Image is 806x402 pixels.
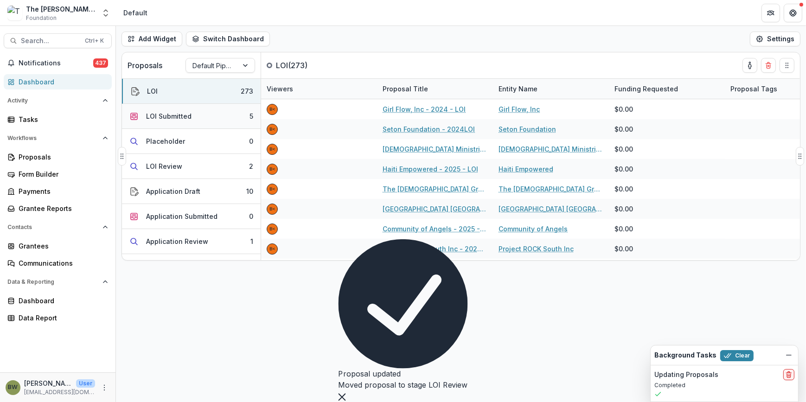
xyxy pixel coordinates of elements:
a: The [DEMOGRAPHIC_DATA] Grace, Inc. [499,184,603,194]
button: Search... [4,33,112,48]
button: Open Activity [4,93,112,108]
div: Communications [19,258,104,268]
a: Communications [4,255,112,271]
span: $0.00 [614,224,633,234]
button: More [99,382,110,393]
h2: Updating Proposals [654,371,718,379]
div: Funding Requested [609,79,725,99]
a: Form Builder [4,166,112,182]
span: $0.00 [614,184,633,194]
a: Haiti Empowered - 2025 - LOI [383,164,478,174]
span: Activity [7,97,99,104]
div: Dashboard [19,77,104,87]
a: Tasks [4,112,112,127]
p: [PERSON_NAME] [24,378,72,388]
span: Notifications [19,59,93,67]
div: Entity Name [493,79,609,99]
button: LOI273 [122,79,261,104]
div: 5 [249,111,253,121]
span: $0.00 [614,244,633,254]
button: delete [783,369,794,380]
div: 273 [241,86,253,96]
a: Payments [4,184,112,199]
div: Proposal Title [377,79,493,99]
a: Seton Foundation - 2024LOI [383,124,475,134]
div: Ctrl + K [83,36,106,46]
button: toggle-assigned-to-me [742,58,757,73]
span: Data & Reporting [7,279,99,285]
a: Seton Foundation [499,124,556,134]
span: $0.00 [614,124,633,134]
div: 0 [249,136,253,146]
div: Data Report [19,313,104,323]
a: [GEOGRAPHIC_DATA] [GEOGRAPHIC_DATA] - 2025 - LOI [383,204,487,214]
a: Dashboard [4,74,112,89]
a: Grantee Reports [4,201,112,216]
button: Drag [780,58,794,73]
button: LOI Submitted5 [122,104,261,129]
div: Payments [19,186,104,196]
button: Settings [750,32,800,46]
div: Viewers [261,84,299,94]
span: $0.00 [614,144,633,154]
div: Blair White <bwhite@bolickfoundation.org> [269,227,275,231]
nav: breadcrumb [120,6,151,19]
div: 2 [249,161,253,171]
div: Placeholder [146,136,185,146]
div: Tasks [19,115,104,124]
button: Drag [796,147,804,166]
div: LOI Submitted [146,111,192,121]
div: Blair White <bwhite@bolickfoundation.org> [269,247,275,251]
span: $0.00 [614,164,633,174]
button: Clear [720,350,754,361]
button: Placeholder0 [122,129,261,154]
span: Contacts [7,224,99,230]
div: 1 [250,236,253,246]
p: Proposals [128,60,162,71]
a: Project ROCK South Inc [499,244,574,254]
button: Application Review1 [122,229,261,254]
a: Community of Angels - 2025 - LOI [383,224,487,234]
button: Open entity switcher [99,4,112,22]
div: Proposal Title [377,84,434,94]
div: Application Draft [146,186,200,196]
div: 10 [246,186,253,196]
button: Notifications437 [4,56,112,70]
button: Application Draft10 [122,179,261,204]
div: Blair White <bwhite@bolickfoundation.org> [269,127,275,132]
div: Blair White <bwhite@bolickfoundation.org> [269,167,275,172]
div: Proposals [19,152,104,162]
div: Funding Requested [609,84,684,94]
div: Default [123,8,147,18]
div: Grantees [19,241,104,251]
a: Project ROCK South Inc - 2024 - LOI [383,244,487,254]
div: Grantee Reports [19,204,104,213]
div: Application Submitted [146,211,217,221]
div: Viewers [261,79,377,99]
div: Blair White <bwhite@bolickfoundation.org> [269,207,275,211]
button: Add Widget [122,32,182,46]
a: Dashboard [4,293,112,308]
div: Application Review [146,236,208,246]
div: Dashboard [19,296,104,306]
h2: Background Tasks [654,351,716,359]
a: The [DEMOGRAPHIC_DATA] Grace, Inc. - 2024 - LOI [383,184,487,194]
p: User [76,379,95,388]
button: Delete card [761,58,776,73]
a: [DEMOGRAPHIC_DATA] Ministries [499,144,603,154]
button: Open Data & Reporting [4,274,112,289]
a: Data Report [4,310,112,325]
div: The [PERSON_NAME] Foundation [26,4,96,14]
div: Form Builder [19,169,104,179]
button: Application Submitted0 [122,204,261,229]
a: Community of Angels [499,224,568,234]
a: Proposals [4,149,112,165]
button: Open Workflows [4,131,112,146]
a: [DEMOGRAPHIC_DATA] Ministries - 2025 - LOI [383,144,487,154]
span: Search... [21,37,79,45]
img: The Bolick Foundation [7,6,22,20]
div: LOI [147,86,158,96]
